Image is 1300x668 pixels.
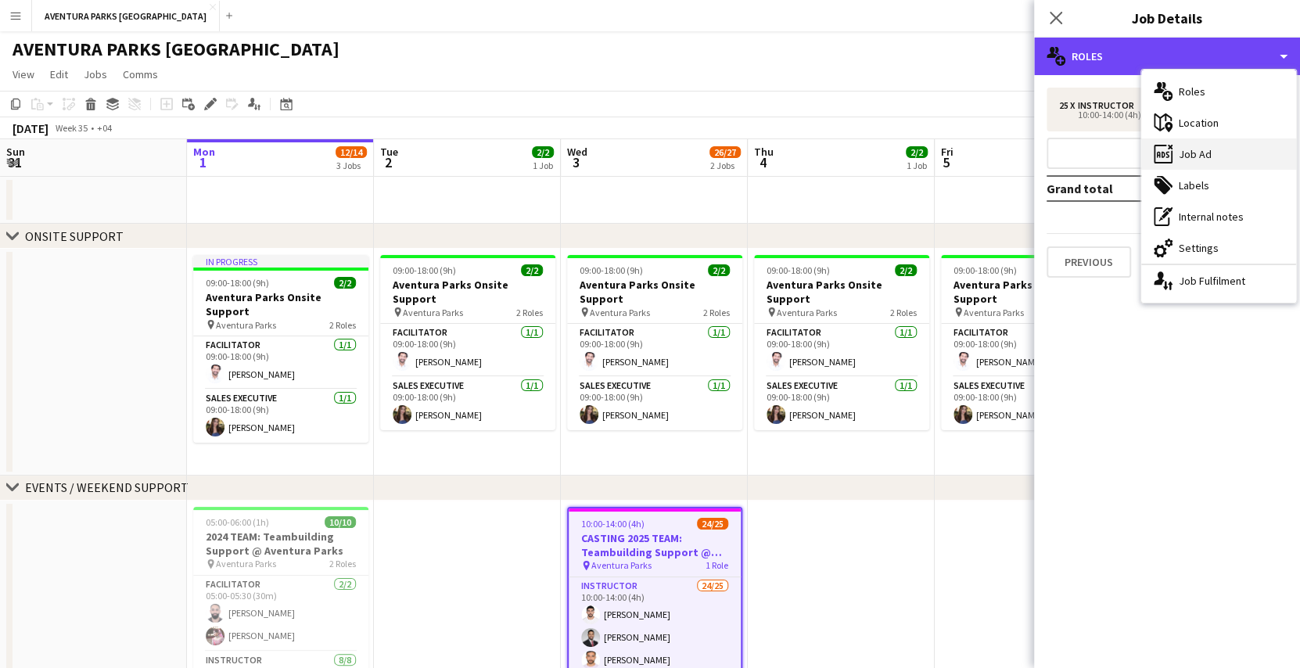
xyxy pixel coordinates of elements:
app-card-role: Sales Executive1/109:00-18:00 (9h)[PERSON_NAME] [380,377,555,430]
app-card-role: Sales Executive1/109:00-18:00 (9h)[PERSON_NAME] [193,390,368,443]
span: Wed [567,145,587,159]
span: 2 Roles [703,307,730,318]
app-job-card: 09:00-18:00 (9h)2/2Aventura Parks Onsite Support Aventura Parks2 RolesFacilitator1/109:00-18:00 (... [567,255,742,430]
span: 2/2 [906,146,928,158]
span: 09:00-18:00 (9h) [580,264,643,276]
app-card-role: Facilitator1/109:00-18:00 (9h)[PERSON_NAME] [941,324,1116,377]
span: 2/2 [895,264,917,276]
button: Previous [1047,246,1131,278]
a: Jobs [77,64,113,84]
span: Tue [380,145,398,159]
div: 25 x [1059,100,1078,111]
div: [DATE] [13,120,48,136]
span: Aventura Parks [964,307,1024,318]
span: Aventura Parks [216,558,276,569]
div: ONSITE SUPPORT [25,228,124,244]
span: 1 [191,153,215,171]
a: Edit [44,64,74,84]
div: Labels [1141,170,1296,201]
span: 05:00-06:00 (1h) [206,516,269,528]
div: Job Ad [1141,138,1296,170]
span: 5 [939,153,953,171]
span: 24/25 [697,518,728,530]
span: 31 [4,153,25,171]
span: 2 Roles [329,319,356,331]
span: 09:00-18:00 (9h) [767,264,830,276]
app-card-role: Sales Executive1/109:00-18:00 (9h)[PERSON_NAME] [941,377,1116,430]
span: Mon [193,145,215,159]
div: EVENTS / WEEKEND SUPPORT [25,479,189,495]
div: 1 Job [533,160,553,171]
app-card-role: Sales Executive1/109:00-18:00 (9h)[PERSON_NAME] [567,377,742,430]
span: 2/2 [334,277,356,289]
a: View [6,64,41,84]
div: Roles [1034,38,1300,75]
div: Location [1141,107,1296,138]
app-job-card: In progress09:00-18:00 (9h)2/2Aventura Parks Onsite Support Aventura Parks2 RolesFacilitator1/109... [193,255,368,443]
span: 1 Role [706,559,728,571]
span: 2 Roles [516,307,543,318]
span: Week 35 [52,122,91,134]
button: Add role [1047,138,1287,169]
a: Comms [117,64,164,84]
div: Instructor [1078,100,1140,111]
span: 10/10 [325,516,356,528]
div: Job Fulfilment [1141,265,1296,296]
app-job-card: 09:00-18:00 (9h)2/2Aventura Parks Onsite Support Aventura Parks2 RolesFacilitator1/109:00-18:00 (... [380,255,555,430]
div: Roles [1141,76,1296,107]
app-job-card: 09:00-18:00 (9h)2/2Aventura Parks Onsite Support Aventura Parks2 RolesFacilitator1/109:00-18:00 (... [941,255,1116,430]
div: 10:00-14:00 (4h) [1059,111,1259,119]
span: 2 Roles [329,558,356,569]
span: 12/14 [336,146,367,158]
span: 26/27 [709,146,741,158]
div: 3 Jobs [336,160,366,171]
span: Comms [123,67,158,81]
h3: Aventura Parks Onsite Support [941,278,1116,306]
span: View [13,67,34,81]
h3: Aventura Parks Onsite Support [754,278,929,306]
h3: Aventura Parks Onsite Support [567,278,742,306]
span: 3 [565,153,587,171]
div: Settings [1141,232,1296,264]
h3: 2024 TEAM: Teambuilding Support @ Aventura Parks [193,530,368,558]
h3: Job Details [1034,8,1300,28]
span: Aventura Parks [777,307,837,318]
span: 2/2 [532,146,554,158]
span: Aventura Parks [591,559,652,571]
span: 09:00-18:00 (9h) [206,277,269,289]
span: 2 Roles [890,307,917,318]
app-card-role: Facilitator1/109:00-18:00 (9h)[PERSON_NAME] [193,336,368,390]
div: +04 [97,122,112,134]
td: Grand total [1047,176,1195,201]
span: 4 [752,153,774,171]
app-card-role: Facilitator1/109:00-18:00 (9h)[PERSON_NAME] [380,324,555,377]
button: AVENTURA PARKS [GEOGRAPHIC_DATA] [32,1,220,31]
h3: Aventura Parks Onsite Support [193,290,368,318]
h3: CASTING 2025 TEAM: Teambuilding Support @ Aventura Parks [569,531,741,559]
h1: AVENTURA PARKS [GEOGRAPHIC_DATA] [13,38,339,61]
app-card-role: Sales Executive1/109:00-18:00 (9h)[PERSON_NAME] [754,377,929,430]
span: Aventura Parks [590,307,650,318]
span: 2 [378,153,398,171]
div: Internal notes [1141,201,1296,232]
span: Aventura Parks [403,307,463,318]
span: Aventura Parks [216,319,276,331]
div: 1 Job [907,160,927,171]
span: Edit [50,67,68,81]
span: 2/2 [708,264,730,276]
app-job-card: 09:00-18:00 (9h)2/2Aventura Parks Onsite Support Aventura Parks2 RolesFacilitator1/109:00-18:00 (... [754,255,929,430]
span: Jobs [84,67,107,81]
h3: Aventura Parks Onsite Support [380,278,555,306]
div: 2 Jobs [710,160,740,171]
app-card-role: Facilitator1/109:00-18:00 (9h)[PERSON_NAME] [754,324,929,377]
app-card-role: Facilitator2/205:00-05:30 (30m)[PERSON_NAME][PERSON_NAME] [193,576,368,652]
span: Thu [754,145,774,159]
span: 10:00-14:00 (4h) [581,518,645,530]
span: Fri [941,145,953,159]
span: Sun [6,145,25,159]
